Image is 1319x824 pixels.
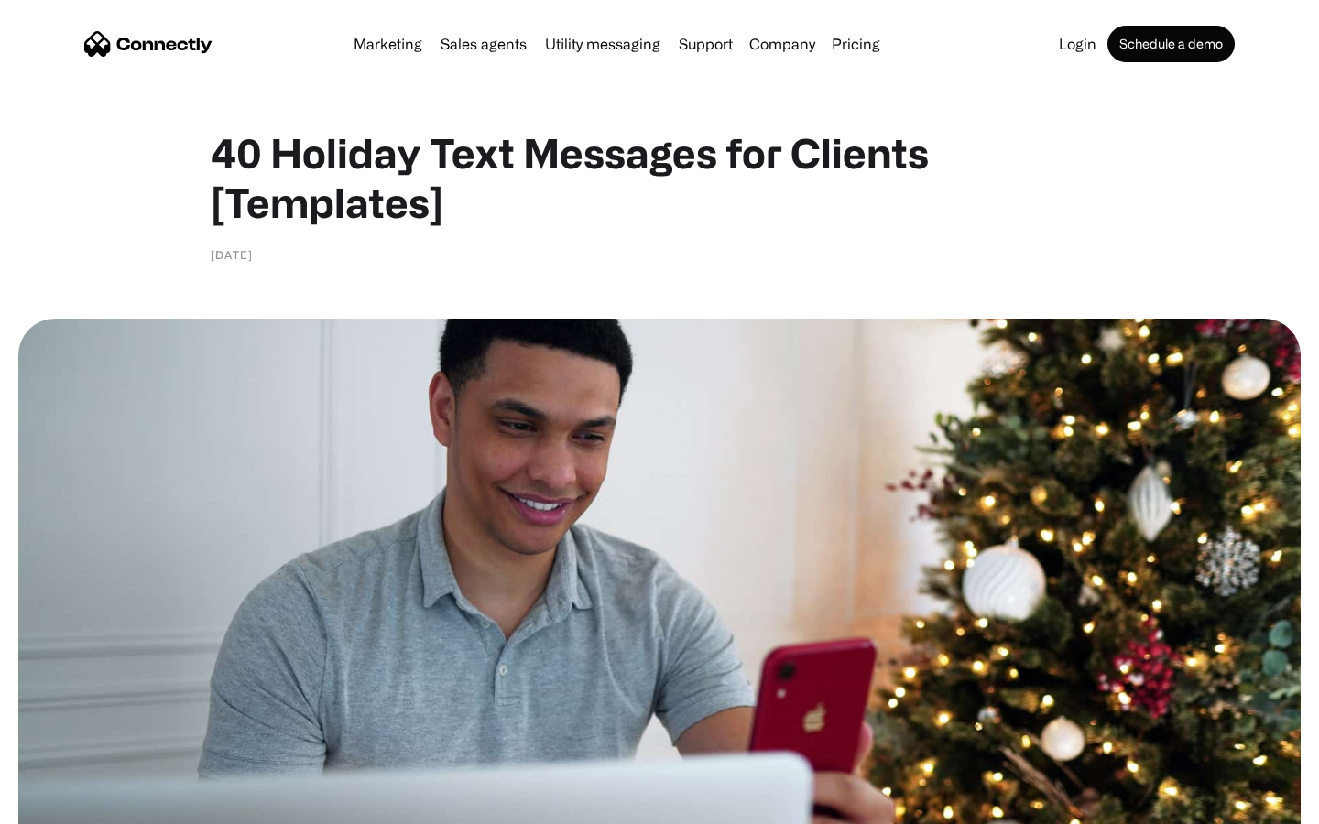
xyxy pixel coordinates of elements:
a: Pricing [824,37,888,51]
h1: 40 Holiday Text Messages for Clients [Templates] [211,128,1108,227]
div: [DATE] [211,245,253,264]
a: Marketing [346,37,430,51]
a: Support [671,37,740,51]
a: Sales agents [433,37,534,51]
a: Login [1052,37,1104,51]
div: Company [749,31,815,57]
a: Utility messaging [538,37,668,51]
a: Schedule a demo [1107,26,1235,62]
